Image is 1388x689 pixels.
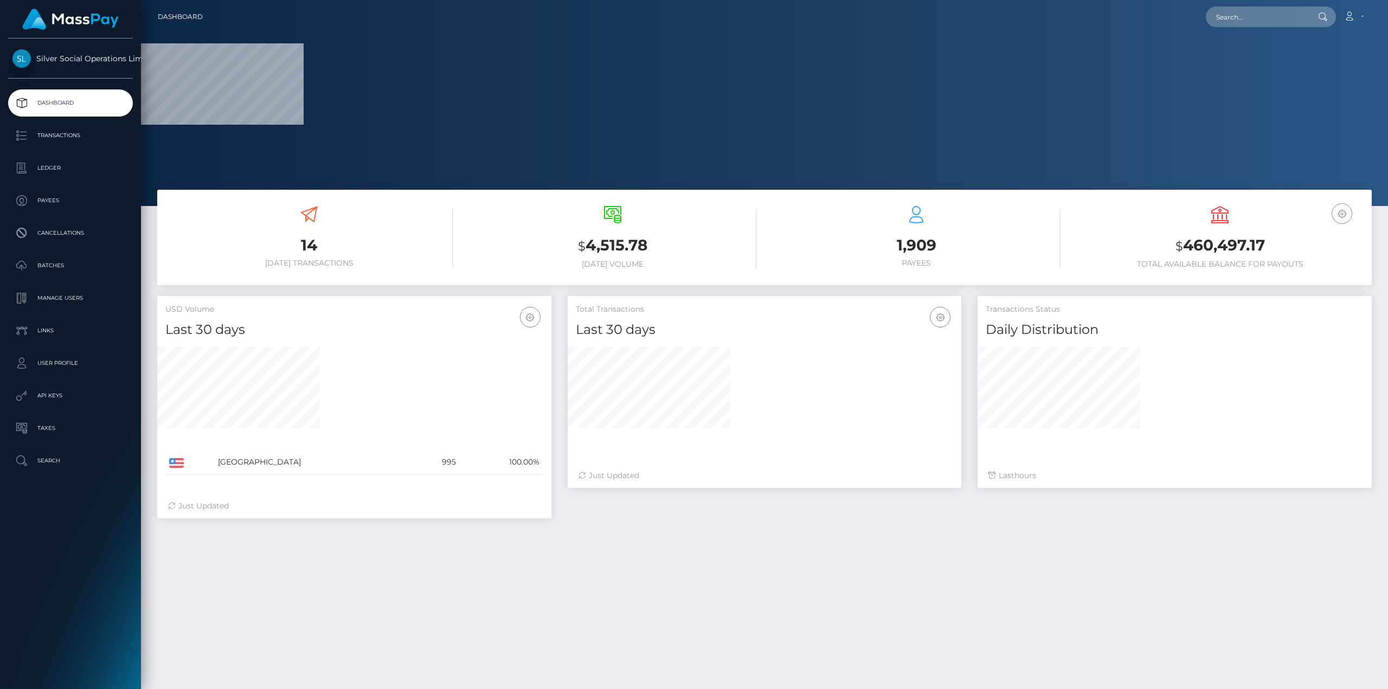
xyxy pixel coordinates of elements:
[12,453,128,469] p: Search
[12,323,128,339] p: Links
[12,420,128,436] p: Taxes
[165,304,543,315] h5: USD Volume
[8,187,133,214] a: Payees
[22,9,119,30] img: MassPay Logo
[12,225,128,241] p: Cancellations
[8,220,133,247] a: Cancellations
[469,260,756,269] h6: [DATE] Volume
[8,382,133,409] a: API Keys
[12,49,31,68] img: Silver Social Operations Limited
[8,447,133,474] a: Search
[158,5,203,28] a: Dashboard
[460,450,543,475] td: 100.00%
[8,317,133,344] a: Links
[8,154,133,182] a: Ledger
[8,252,133,279] a: Batches
[12,290,128,306] p: Manage Users
[12,95,128,111] p: Dashboard
[8,285,133,312] a: Manage Users
[12,257,128,274] p: Batches
[579,470,951,481] div: Just Updated
[988,470,1361,481] div: Last hours
[1076,260,1364,269] h6: Total Available Balance for Payouts
[169,458,184,468] img: US.png
[578,239,586,254] small: $
[168,500,541,512] div: Just Updated
[1206,7,1308,27] input: Search...
[12,127,128,144] p: Transactions
[12,160,128,176] p: Ledger
[214,450,413,475] td: [GEOGRAPHIC_DATA]
[576,304,954,315] h5: Total Transactions
[12,355,128,371] p: User Profile
[576,320,954,339] h4: Last 30 days
[773,259,1060,268] h6: Payees
[773,235,1060,256] h3: 1,909
[986,320,1364,339] h4: Daily Distribution
[12,192,128,209] p: Payees
[8,54,133,63] span: Silver Social Operations Limited
[165,320,543,339] h4: Last 30 days
[1076,235,1364,257] h3: 460,497.17
[8,89,133,117] a: Dashboard
[12,388,128,404] p: API Keys
[413,450,460,475] td: 995
[165,259,453,268] h6: [DATE] Transactions
[8,122,133,149] a: Transactions
[8,415,133,442] a: Taxes
[1175,239,1183,254] small: $
[165,235,453,256] h3: 14
[8,350,133,377] a: User Profile
[986,304,1364,315] h5: Transactions Status
[469,235,756,257] h3: 4,515.78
